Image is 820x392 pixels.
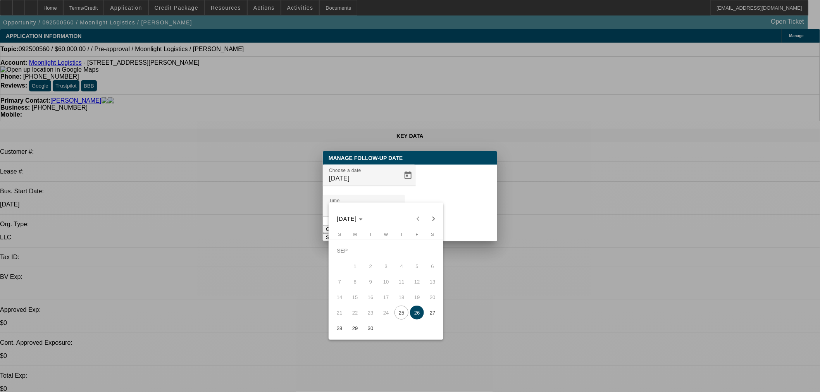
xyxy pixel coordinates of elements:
span: 21 [332,306,346,320]
span: 4 [394,259,408,273]
button: September 19, 2025 [409,289,425,305]
button: September 3, 2025 [378,258,394,274]
span: 30 [363,321,377,335]
span: 18 [394,290,408,304]
button: September 25, 2025 [394,305,409,320]
td: SEP [332,243,440,258]
button: September 5, 2025 [409,258,425,274]
button: September 13, 2025 [425,274,440,289]
span: 14 [332,290,346,304]
button: September 16, 2025 [363,289,378,305]
button: September 30, 2025 [363,320,378,336]
span: T [400,232,403,237]
button: Next month [426,211,441,227]
span: S [338,232,341,237]
span: 13 [426,275,439,289]
button: September 21, 2025 [332,305,347,320]
span: 15 [348,290,362,304]
span: 24 [379,306,393,320]
span: 8 [348,275,362,289]
button: September 4, 2025 [394,258,409,274]
span: 2 [363,259,377,273]
span: 10 [379,275,393,289]
span: S [431,232,434,237]
button: September 7, 2025 [332,274,347,289]
button: September 18, 2025 [394,289,409,305]
button: September 23, 2025 [363,305,378,320]
button: September 29, 2025 [347,320,363,336]
button: September 15, 2025 [347,289,363,305]
span: 1 [348,259,362,273]
span: 20 [426,290,439,304]
span: 19 [410,290,424,304]
span: [DATE] [337,216,357,222]
span: 3 [379,259,393,273]
span: M [353,232,357,237]
span: 22 [348,306,362,320]
span: 25 [394,306,408,320]
button: September 12, 2025 [409,274,425,289]
button: September 8, 2025 [347,274,363,289]
button: September 26, 2025 [409,305,425,320]
button: September 28, 2025 [332,320,347,336]
button: September 24, 2025 [378,305,394,320]
span: 12 [410,275,424,289]
span: T [369,232,372,237]
button: September 1, 2025 [347,258,363,274]
span: 11 [394,275,408,289]
button: September 6, 2025 [425,258,440,274]
button: September 14, 2025 [332,289,347,305]
span: 26 [410,306,424,320]
span: 5 [410,259,424,273]
span: 17 [379,290,393,304]
span: F [416,232,419,237]
span: 7 [332,275,346,289]
button: Choose month and year [334,212,366,226]
span: 23 [363,306,377,320]
span: 16 [363,290,377,304]
span: 9 [363,275,377,289]
span: 6 [426,259,439,273]
button: September 10, 2025 [378,274,394,289]
span: 29 [348,321,362,335]
button: September 20, 2025 [425,289,440,305]
button: September 27, 2025 [425,305,440,320]
button: September 22, 2025 [347,305,363,320]
span: 27 [426,306,439,320]
button: September 11, 2025 [394,274,409,289]
span: 28 [332,321,346,335]
span: W [384,232,388,237]
button: September 2, 2025 [363,258,378,274]
button: September 9, 2025 [363,274,378,289]
button: September 17, 2025 [378,289,394,305]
